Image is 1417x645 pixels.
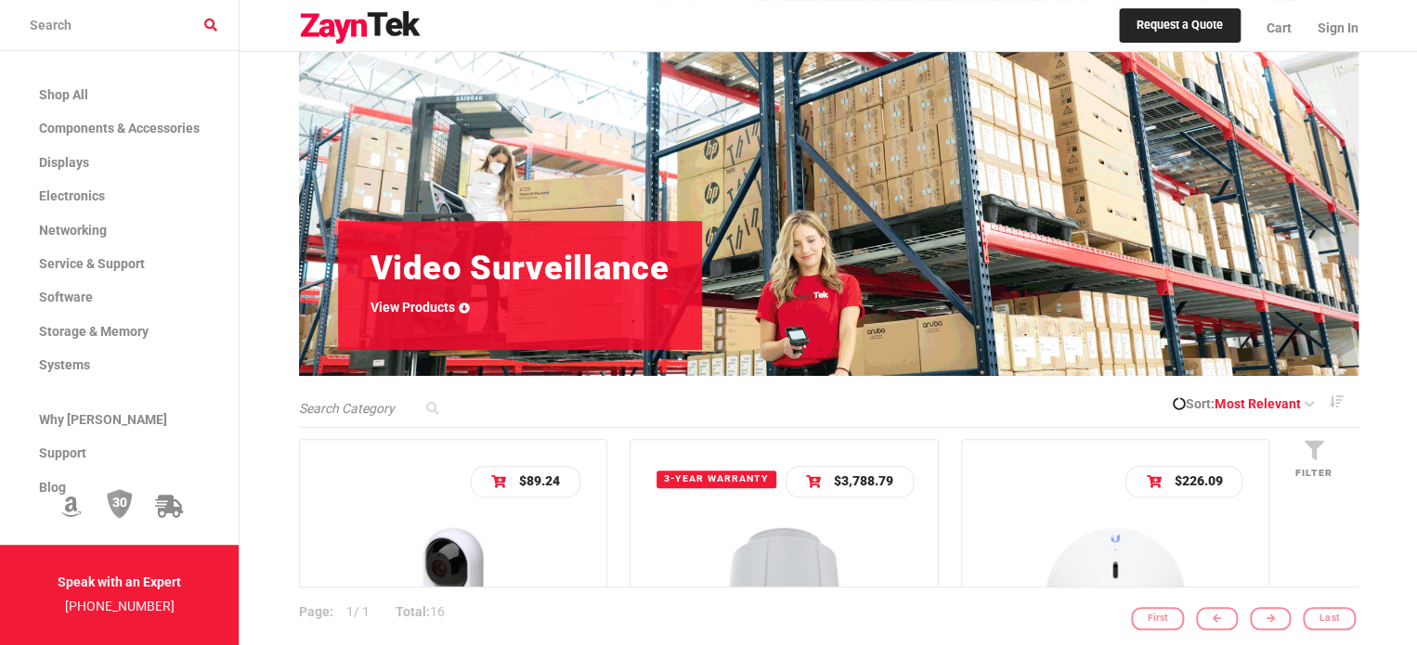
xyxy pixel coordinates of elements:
span: Most Relevant [1215,396,1300,411]
span: Software [39,290,93,304]
p: $89.24 [519,470,560,494]
h1: Video Surveillance [370,253,669,284]
strong: Page: [299,605,333,620]
img: 30 Day Return Policy [107,488,133,520]
p: 16 [383,588,458,639]
strong: Speak with an Expert [58,574,181,589]
img: logo [299,11,422,45]
span: Displays [39,155,89,170]
a: Descending [1314,389,1358,414]
span: Cart [1267,20,1292,35]
a: Sort: [1186,393,1314,414]
span: Shop All [39,87,88,102]
a: View Products [370,297,471,317]
a: Sign In [1305,5,1358,51]
a: Request a Quote [1119,8,1241,44]
span: Electronics [39,188,105,203]
span: Networking [39,223,107,238]
span: Service & Support [39,256,145,271]
span: Storage & Memory [39,324,149,339]
span: Support [39,445,86,460]
strong: Total: [396,605,430,620]
p: / 1 [299,588,383,639]
a: Cart [1254,5,1305,51]
span: 3-year warranty [656,471,775,488]
p: Filter [1282,464,1345,482]
span: Blog [39,480,66,495]
a: [PHONE_NUMBER] [65,599,175,613]
span: Components & Accessories [39,121,200,135]
span: 1 [346,605,354,620]
span: Systems [39,357,90,372]
p: $226.09 [1174,470,1222,494]
p: $3,788.79 [834,470,893,494]
input: Search Category [299,399,448,419]
span: Why [PERSON_NAME] [39,412,167,427]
